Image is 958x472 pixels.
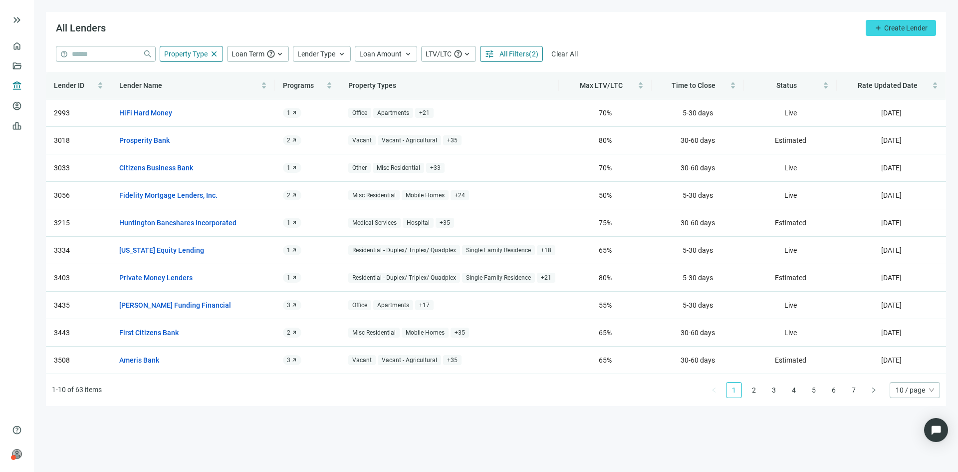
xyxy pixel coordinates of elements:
span: arrow_outward [291,137,297,143]
span: [DATE] [881,329,902,337]
span: Live [784,301,797,309]
span: 75 % [599,219,612,227]
td: 30-60 days [652,319,744,347]
span: Live [784,164,797,172]
a: 5 [806,383,821,398]
a: 1 [726,383,741,398]
li: 5 [806,382,822,398]
div: Page Size [890,382,940,398]
span: + 35 [436,218,454,228]
a: Fidelity Mortgage Lenders, Inc. [119,190,218,201]
span: Misc Residential [348,328,400,338]
span: Live [784,246,797,254]
span: Residential - Duplex/ Triplex/ Quadplex [348,273,460,283]
a: Huntington Bancshares Incorporated [119,217,237,228]
span: [DATE] [881,109,902,117]
td: 3033 [46,154,111,182]
span: arrow_outward [291,247,297,253]
span: Vacant [348,355,376,366]
span: + 24 [451,190,469,201]
span: help [454,49,463,58]
a: Citizens Business Bank [119,162,193,173]
span: Vacant - Agricultural [378,355,441,366]
span: left [711,387,717,393]
li: 1 [726,382,742,398]
a: [PERSON_NAME] Funding Financial [119,300,231,311]
span: 65 % [599,356,612,364]
span: Vacant - Agricultural [378,135,441,146]
span: 2 [287,329,290,337]
span: All Filters [499,50,529,58]
span: ( 2 ) [529,50,538,58]
li: Next Page [866,382,882,398]
td: 3403 [46,264,111,292]
span: Apartments [373,108,413,118]
span: Single Family Residence [462,273,535,283]
td: 5-30 days [652,99,744,127]
td: 3018 [46,127,111,154]
span: 70 % [599,164,612,172]
span: Single Family Residence [462,245,535,256]
span: help [12,425,22,435]
span: Status [776,81,797,89]
span: [DATE] [881,356,902,364]
span: [DATE] [881,246,902,254]
span: arrow_outward [291,165,297,171]
a: Ameris Bank [119,355,159,366]
span: Office [348,108,371,118]
span: [DATE] [881,191,902,199]
span: 65 % [599,329,612,337]
td: 3443 [46,319,111,347]
button: right [866,382,882,398]
li: 1-10 of 63 items [52,382,102,398]
a: 4 [786,383,801,398]
span: Programs [283,81,314,89]
span: 80 % [599,274,612,282]
td: 30-60 days [652,154,744,182]
span: Live [784,329,797,337]
span: Estimated [775,356,806,364]
a: Private Money Lenders [119,272,193,283]
span: Mobile Homes [402,190,449,201]
span: keyboard_arrow_up [404,49,413,58]
span: 1 [287,274,290,282]
span: arrow_outward [291,330,297,336]
span: Estimated [775,219,806,227]
a: 3 [766,383,781,398]
td: 2993 [46,99,111,127]
button: addCreate Lender [866,20,936,36]
span: Max LTV/LTC [580,81,623,89]
div: Open Intercom Messenger [924,418,948,442]
td: 5-30 days [652,264,744,292]
span: + 18 [537,245,555,256]
span: + 35 [443,355,462,366]
span: 2 [287,136,290,144]
span: Office [348,300,371,311]
td: 3508 [46,347,111,374]
li: 3 [766,382,782,398]
span: Estimated [775,136,806,144]
span: [DATE] [881,136,902,144]
span: Residential - Duplex/ Triplex/ Quadplex [348,245,460,256]
span: 2 [287,191,290,199]
span: arrow_outward [291,302,297,308]
button: tuneAll Filters(2) [480,46,543,62]
span: [DATE] [881,219,902,227]
span: Mobile Homes [402,328,449,338]
span: keyboard_arrow_up [463,49,472,58]
span: 10 / page [896,383,934,398]
span: Misc Residential [373,163,424,173]
span: Other [348,163,371,173]
span: Loan Amount [359,50,402,58]
span: Misc Residential [348,190,400,201]
span: Property Types [348,81,396,89]
a: HiFi Hard Money [119,107,172,118]
span: keyboard_arrow_up [275,49,284,58]
td: 3056 [46,182,111,209]
span: 1 [287,109,290,117]
span: Loan Term [232,50,264,58]
span: person [12,449,22,459]
td: 30-60 days [652,127,744,154]
td: 5-30 days [652,237,744,264]
span: + 21 [415,108,434,118]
